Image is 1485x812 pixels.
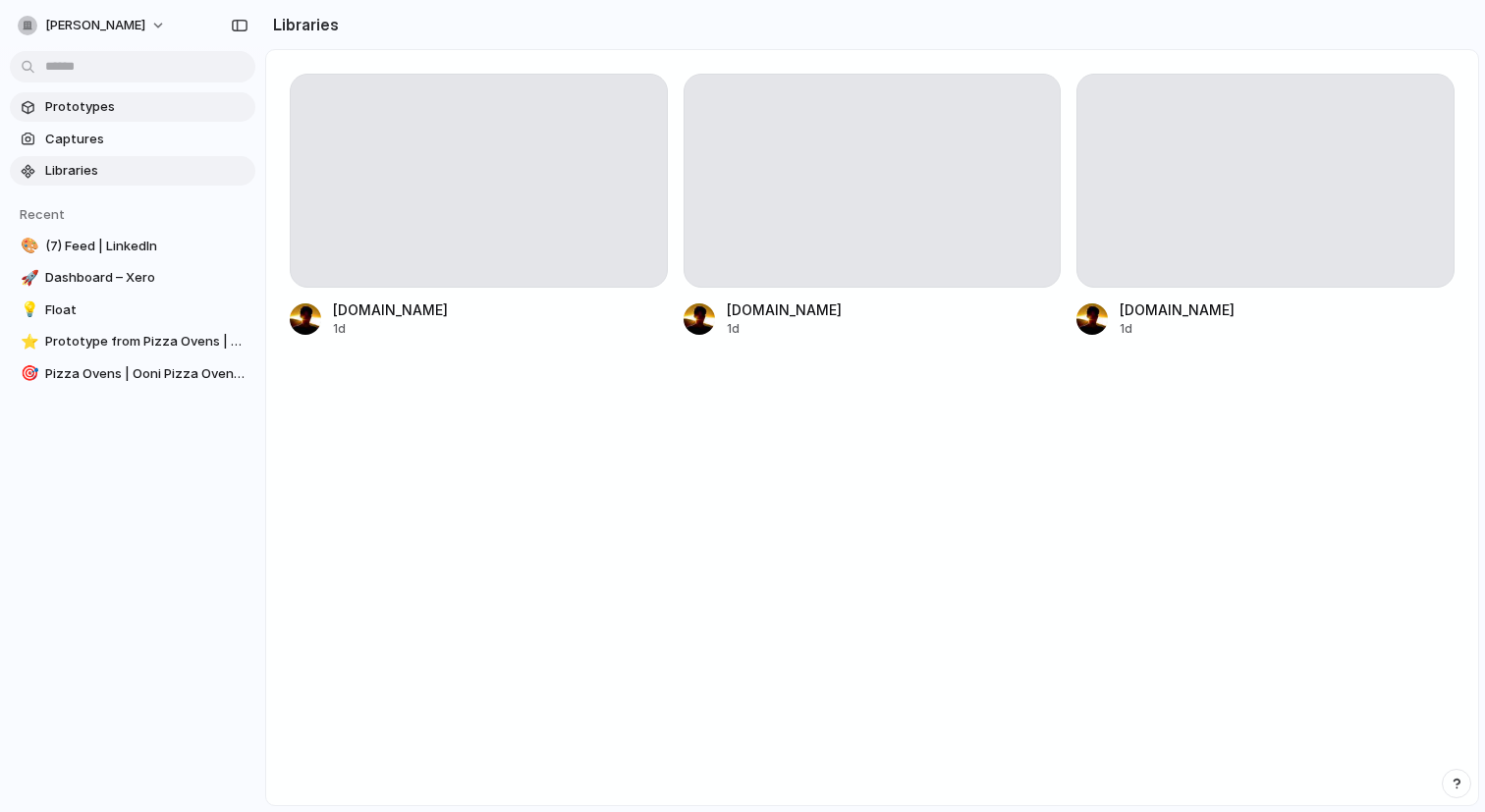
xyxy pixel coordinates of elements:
span: Recent [20,206,65,222]
div: 1d [727,320,842,338]
span: [PERSON_NAME] [45,16,145,35]
button: 🎨 [18,237,37,256]
a: Libraries [10,156,255,186]
span: Prototype from Pizza Ovens | Ooni Pizza Ovens — Ooni [GEOGRAPHIC_DATA] [45,332,247,352]
span: Float [45,300,247,320]
a: 🎯Pizza Ovens | Ooni Pizza Ovens — Ooni [GEOGRAPHIC_DATA] [10,359,255,389]
div: 🎯 [21,362,34,385]
span: Captures [45,130,247,149]
button: 🎯 [18,364,37,384]
span: Prototypes [45,97,247,117]
div: 🎨 [21,235,34,257]
a: 🎨(7) Feed | LinkedIn [10,232,255,261]
div: 🚀 [21,267,34,290]
a: ⭐Prototype from Pizza Ovens | Ooni Pizza Ovens — Ooni [GEOGRAPHIC_DATA] [10,327,255,356]
div: ⭐ [21,331,34,353]
a: Prototypes [10,92,255,122]
a: Captures [10,125,255,154]
span: Pizza Ovens | Ooni Pizza Ovens — Ooni [GEOGRAPHIC_DATA] [45,364,247,384]
a: 💡Float [10,296,255,325]
button: 🚀 [18,268,37,288]
div: [DOMAIN_NAME] [727,299,842,320]
div: [DOMAIN_NAME] [333,299,448,320]
span: Dashboard – Xero [45,268,247,288]
button: ⭐ [18,332,37,352]
span: (7) Feed | LinkedIn [45,237,247,256]
a: 🚀Dashboard – Xero [10,263,255,293]
button: 💡 [18,300,37,320]
div: 1d [333,320,448,338]
div: [DOMAIN_NAME] [1120,299,1235,320]
button: [PERSON_NAME] [10,10,176,41]
div: 💡 [21,298,34,321]
div: 1d [1120,320,1235,338]
h2: Libraries [265,13,339,36]
span: Libraries [45,161,247,181]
